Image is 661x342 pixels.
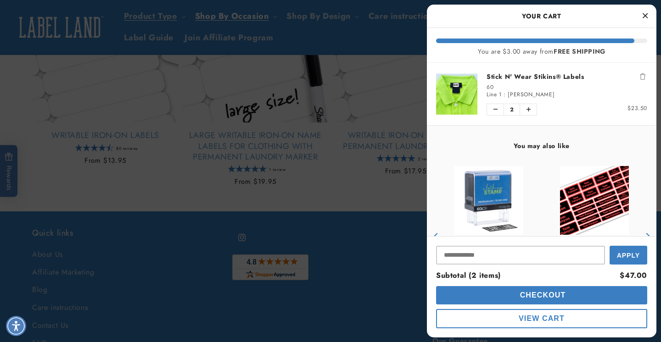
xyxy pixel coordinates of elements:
[436,286,647,304] button: cart
[620,269,647,282] div: $47.00
[520,104,537,115] button: Increase quantity of Stick N' Wear Stikins® Labels
[508,90,555,99] span: [PERSON_NAME]
[151,3,179,31] button: Close gorgias live chat
[8,12,120,23] textarea: Type your message here
[487,90,502,99] span: Line 1
[504,90,506,99] span: :
[617,252,640,259] span: Apply
[487,104,504,115] button: Decrease quantity of Stick N' Wear Stikins® Labels
[640,229,654,243] button: Next
[436,48,647,55] div: You are $3.00 away from
[627,104,647,112] span: $23.50
[554,47,605,56] b: FREE SHIPPING
[454,166,523,235] img: Clothing Stamp - Label Land
[560,166,629,235] img: Assorted Name Labels - Label Land
[436,73,477,115] img: Stick N' Wear Stikins® Labels
[638,72,647,81] button: Remove Stick N' Wear Stikins® Labels
[518,291,566,299] span: Checkout
[436,309,647,328] button: cart
[487,72,647,81] a: Stick N' Wear Stikins® Labels
[542,157,647,316] div: product
[429,229,443,243] button: Previous
[436,246,605,265] input: Input Discount
[504,104,520,115] span: 2
[519,314,565,322] span: View Cart
[7,269,116,296] iframe: Sign Up via Text for Offers
[638,9,652,23] button: Close Cart
[610,246,647,265] button: Apply
[487,83,647,91] div: 60
[436,9,647,23] h2: Your Cart
[436,142,647,150] h4: You may also like
[6,316,26,336] div: Accessibility Menu
[436,270,501,281] span: Subtotal (2 items)
[436,63,647,125] li: product
[436,157,542,316] div: product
